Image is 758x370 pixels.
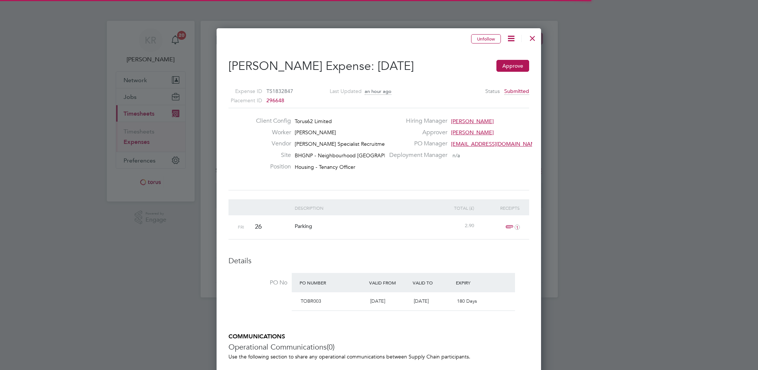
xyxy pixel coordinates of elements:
div: Receipts [476,199,522,216]
h2: [PERSON_NAME] Expense: [228,58,529,74]
label: Site [250,151,291,159]
p: Use the following section to share any operational communications between Supply Chain participants. [228,353,529,360]
i: 1 [515,225,520,230]
label: PO No [228,279,287,287]
span: n/a [452,152,460,159]
label: Position [250,163,291,171]
span: BHGNP - Neighbourhood [GEOGRAPHIC_DATA]… [295,152,416,159]
label: Hiring Manager [385,117,447,125]
span: Fri [238,224,244,230]
span: Parking [295,223,312,229]
span: [PERSON_NAME] [451,129,494,136]
span: [PERSON_NAME] [451,118,494,125]
div: Valid To [411,276,454,289]
label: Status [485,87,500,96]
span: TS1832847 [266,88,293,94]
label: Vendor [250,140,291,148]
span: 26 [255,223,262,231]
span: an hour ago [365,88,391,95]
span: [PERSON_NAME] Specialist Recruitment Limited [295,141,409,147]
span: TOBR003 [301,298,321,304]
span: 2.90 [465,222,474,229]
div: Expiry [454,276,498,289]
button: Unfollow [471,34,501,44]
span: [EMAIL_ADDRESS][DOMAIN_NAME] working@… [451,141,570,147]
span: [PERSON_NAME] [295,129,336,136]
label: Last Updated [319,87,362,96]
div: Total (£) [430,199,476,216]
h5: COMMUNICATIONS [228,333,529,341]
span: Housing - Tenancy Officer [295,164,355,170]
div: Valid From [367,276,411,289]
span: 296648 [266,97,284,104]
h3: Operational Communications [228,342,529,352]
label: PO Manager [385,140,447,148]
label: Placement ID [219,96,262,105]
label: Expense ID [219,87,262,96]
span: 180 Days [457,298,477,304]
span: Submitted [504,88,529,95]
div: Description [293,199,430,216]
button: Approve [496,60,529,72]
label: Client Config [250,117,291,125]
label: Deployment Manager [385,151,447,159]
span: Torus62 Limited [295,118,332,125]
label: Approver [385,129,447,136]
span: [DATE] [378,59,414,73]
h3: Details [228,256,529,266]
span: [DATE] [370,298,385,304]
span: [DATE] [414,298,429,304]
label: Worker [250,129,291,136]
div: PO Number [298,276,367,289]
span: (0) [327,342,335,352]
